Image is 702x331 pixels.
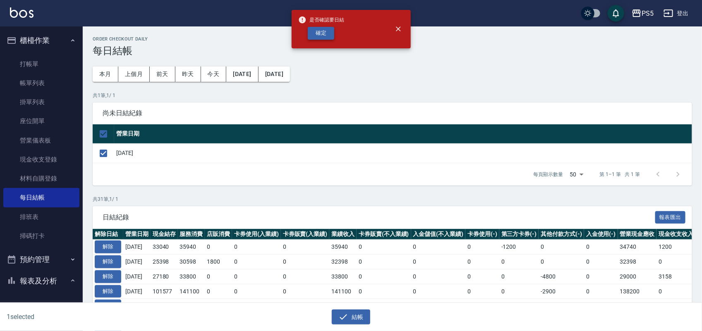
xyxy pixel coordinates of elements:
td: 0 [584,269,618,284]
td: [DATE] [114,143,692,163]
a: 營業儀表板 [3,131,79,150]
td: 0 [411,240,466,255]
th: 現金收支收入 [656,229,695,240]
a: 排班表 [3,207,79,226]
td: 0 [656,299,695,314]
button: 解除 [95,255,121,268]
th: 入金儲值(不入業績) [411,229,466,240]
td: 0 [499,299,539,314]
button: 解除 [95,285,121,298]
td: 0 [281,299,330,314]
td: 0 [465,255,499,269]
td: 0 [584,255,618,269]
td: 0 [411,269,466,284]
a: 帳單列表 [3,74,79,93]
div: PS5 [642,8,654,19]
button: [DATE] [259,67,290,82]
button: 確定 [308,27,334,40]
td: 33800 [178,269,205,284]
th: 其他付款方式(-) [539,229,584,240]
button: 解除 [95,270,121,283]
p: 共 31 筆, 1 / 1 [93,195,692,203]
td: 1200 [656,240,695,255]
th: 卡券使用(入業績) [232,229,281,240]
td: 0 [232,284,281,299]
td: 0 [357,299,411,314]
td: -2900 [539,284,584,299]
button: 解除 [95,241,121,253]
td: 33040 [151,240,178,255]
td: 0 [205,284,232,299]
a: 掃碼打卡 [3,226,79,245]
td: 0 [281,269,330,284]
a: 座位開單 [3,112,79,131]
button: 登出 [660,6,692,21]
button: 前天 [150,67,175,82]
th: 入金使用(-) [584,229,618,240]
td: 0 [205,269,232,284]
td: 3500 [618,299,657,314]
button: 櫃檯作業 [3,30,79,51]
td: 141100 [329,284,357,299]
td: [DATE] [123,269,151,284]
th: 卡券販賣(入業績) [281,229,330,240]
td: 0 [656,255,695,269]
td: 0 [465,269,499,284]
button: 今天 [201,67,227,82]
button: 解除 [95,300,121,312]
th: 服務消費 [178,229,205,240]
td: -1200 [499,240,539,255]
td: [DATE] [123,240,151,255]
td: 0 [656,284,695,299]
span: 日結紀錄 [103,213,655,221]
button: save [608,5,624,21]
th: 店販消費 [205,229,232,240]
td: 0 [499,255,539,269]
td: 0 [205,299,232,314]
th: 解除日結 [93,229,123,240]
td: 32398 [329,255,357,269]
td: 0 [539,240,584,255]
td: 0 [411,284,466,299]
th: 營業現金應收 [618,229,657,240]
button: 報表匯出 [655,211,686,224]
td: 141100 [178,284,205,299]
td: 3500 [178,299,205,314]
td: 0 [357,240,411,255]
th: 現金結存 [151,229,178,240]
p: 共 1 筆, 1 / 1 [93,92,692,99]
a: 每日結帳 [3,188,79,207]
a: 打帳單 [3,55,79,74]
td: -4800 [539,269,584,284]
td: 35940 [178,240,205,255]
td: [DATE] [123,255,151,269]
button: 預約管理 [3,249,79,270]
td: 0 [584,299,618,314]
span: 是否確認要日結 [298,16,345,24]
td: 29000 [618,269,657,284]
td: 101577 [151,284,178,299]
td: 0 [205,240,232,255]
td: 0 [232,240,281,255]
a: 掛單列表 [3,93,79,112]
td: [DATE] [123,299,151,314]
td: 0 [539,255,584,269]
td: 0 [281,284,330,299]
td: 3087 [151,299,178,314]
td: 27180 [151,269,178,284]
p: 第 1–1 筆 共 1 筆 [600,171,640,178]
td: 32398 [618,255,657,269]
button: close [389,20,407,38]
td: 0 [281,240,330,255]
td: [DATE] [123,284,151,299]
th: 營業日期 [114,124,692,144]
div: 50 [567,163,587,186]
button: 昨天 [175,67,201,82]
td: 0 [357,255,411,269]
td: 0 [465,240,499,255]
h3: 每日結帳 [93,45,692,57]
button: 結帳 [332,310,370,325]
button: 本月 [93,67,118,82]
td: 0 [357,269,411,284]
a: 現金收支登錄 [3,150,79,169]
